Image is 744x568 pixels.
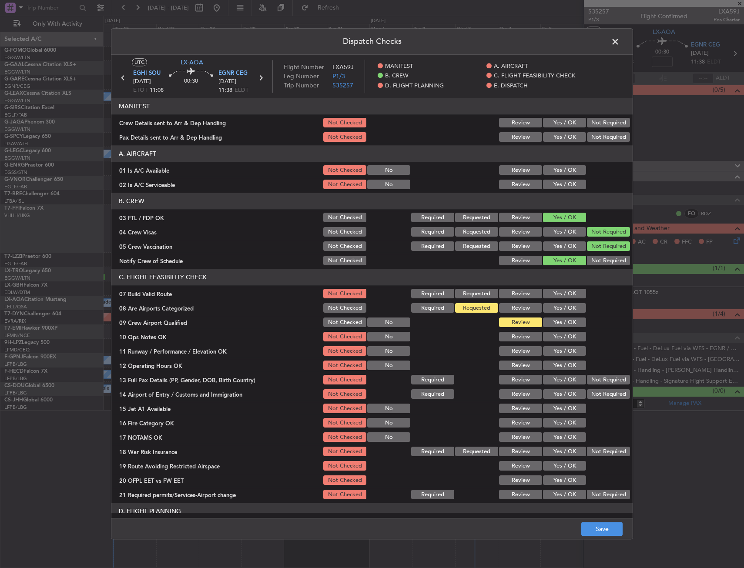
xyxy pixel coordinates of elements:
[543,447,586,457] button: Yes / OK
[543,289,586,299] button: Yes / OK
[543,490,586,500] button: Yes / OK
[543,256,586,266] button: Yes / OK
[543,461,586,471] button: Yes / OK
[543,347,586,356] button: Yes / OK
[587,118,630,128] button: Not Required
[587,447,630,457] button: Not Required
[543,318,586,327] button: Yes / OK
[543,304,586,313] button: Yes / OK
[543,390,586,399] button: Yes / OK
[543,418,586,428] button: Yes / OK
[543,213,586,223] button: Yes / OK
[543,118,586,128] button: Yes / OK
[543,476,586,485] button: Yes / OK
[543,180,586,190] button: Yes / OK
[587,133,630,142] button: Not Required
[543,166,586,175] button: Yes / OK
[543,375,586,385] button: Yes / OK
[587,375,630,385] button: Not Required
[543,133,586,142] button: Yes / OK
[581,522,623,536] button: Save
[543,404,586,414] button: Yes / OK
[587,242,630,251] button: Not Required
[587,256,630,266] button: Not Required
[587,390,630,399] button: Not Required
[543,242,586,251] button: Yes / OK
[543,227,586,237] button: Yes / OK
[543,332,586,342] button: Yes / OK
[543,433,586,442] button: Yes / OK
[587,227,630,237] button: Not Required
[111,29,633,55] header: Dispatch Checks
[587,490,630,500] button: Not Required
[543,361,586,371] button: Yes / OK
